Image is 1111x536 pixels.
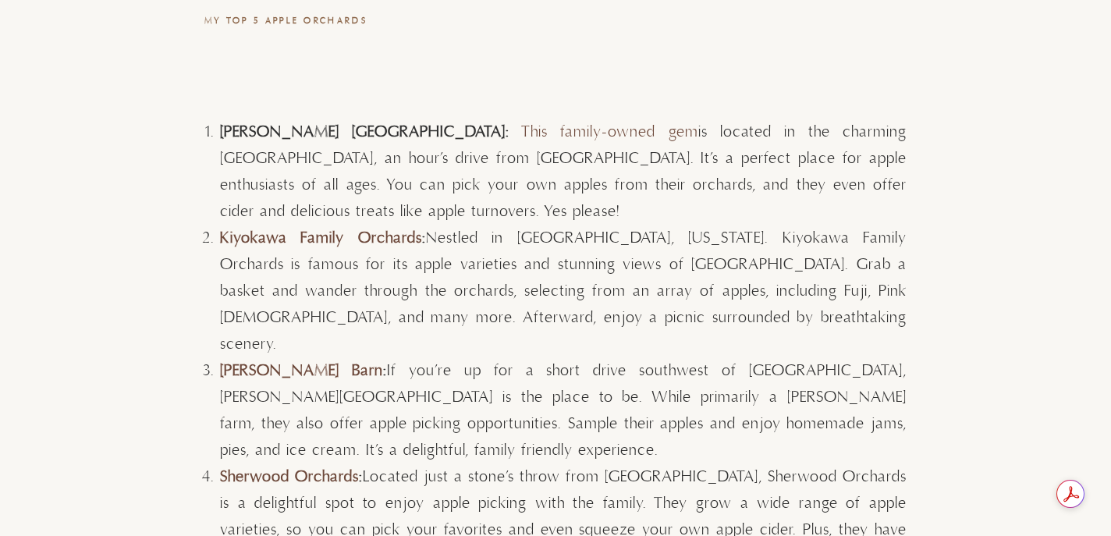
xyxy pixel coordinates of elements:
strong: : [220,229,426,248]
strong: : [220,467,363,487]
li: If you’re up for a short drive southwest of [GEOGRAPHIC_DATA], [PERSON_NAME][GEOGRAPHIC_DATA] is ... [220,358,907,464]
a: This family-owned gem [521,122,697,142]
strong: My Top 5 Apple Orchards [204,16,367,27]
a: Sherwood Orchards [220,467,359,487]
a: Kiyokawa Family Orchards [220,229,422,248]
strong: : [220,361,387,381]
li: Nestled in [GEOGRAPHIC_DATA], [US_STATE]. Kiyokawa Family Orchards is famous for its apple variet... [220,225,907,358]
strong: [PERSON_NAME] [GEOGRAPHIC_DATA]: [220,122,509,142]
a: [PERSON_NAME] Barn [220,361,383,381]
li: is located in the charming [GEOGRAPHIC_DATA], an hour’s drive from [GEOGRAPHIC_DATA]. It’s a perf... [220,119,907,225]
